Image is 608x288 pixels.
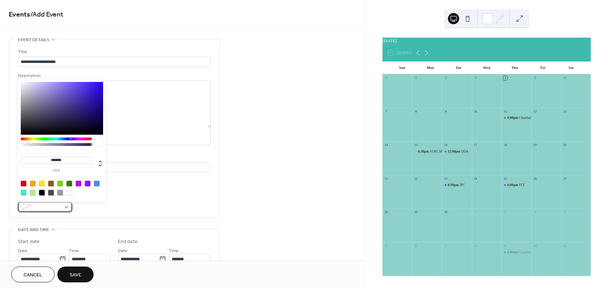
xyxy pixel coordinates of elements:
div: 25 [503,177,507,181]
div: 17 [473,143,477,147]
div: 7 [444,244,448,248]
div: Mon [416,62,444,74]
div: 10 [533,244,537,248]
div: 6 [414,244,418,248]
div: 14 [384,143,388,147]
div: 18 [503,143,507,147]
div: #4A90E2 [94,181,100,186]
div: 8 [414,109,418,114]
div: 21 [384,177,388,181]
div: 12 [533,109,537,114]
div: Location [18,154,209,161]
span: Date and time [18,226,49,233]
div: FLT [519,183,525,187]
div: 8 [473,244,477,248]
div: End date [118,238,138,245]
div: 23 [444,177,448,181]
div: #BD10E0 [76,181,81,186]
div: 31 [384,76,388,80]
div: Description [18,72,209,79]
span: 6:00pm [507,115,519,120]
span: / Add Event [30,8,63,21]
label: hex [21,169,92,173]
div: DDA [461,149,469,154]
div: #000000 [39,190,45,196]
div: 9 [444,109,448,114]
span: 6:30pm [448,183,459,187]
div: 19 [533,143,537,147]
div: 1 [414,76,418,80]
div: Tue [444,62,473,74]
div: VOFL Meeting [430,149,450,154]
div: VOFL Meeting [412,149,442,154]
div: Sun [388,62,416,74]
div: 20 [563,143,567,147]
div: #50E3C2 [21,190,26,196]
div: [DATE] [382,38,591,44]
div: #F5A623 [30,181,36,186]
div: 15 [414,143,418,147]
span: 6:00pm [507,183,519,187]
div: #FFFFFF [66,190,72,196]
div: 3 [533,210,537,215]
div: #F8E71C [39,181,45,186]
div: 22 [414,177,418,181]
div: 9 [503,244,507,248]
div: #D0021B [21,181,26,186]
div: 7 [384,109,388,114]
div: #9013FE [85,181,90,186]
div: 26 [533,177,537,181]
div: 3 [473,76,477,80]
div: 2 [503,210,507,215]
div: 16 [444,143,448,147]
span: Date [118,247,127,255]
div: 29 [414,210,418,215]
span: Save [70,271,81,279]
div: #B8E986 [30,190,36,196]
div: Chamber Meeting [501,250,531,254]
button: Cancel [11,267,55,282]
span: Date [18,247,27,255]
div: 6 [563,76,567,80]
div: 4 [503,76,507,80]
button: Save [57,267,94,282]
div: #8B572A [48,181,54,186]
span: 6:30pm [418,149,430,154]
div: 2 [444,76,448,80]
div: 13 [563,109,567,114]
div: FLT [501,183,531,187]
div: Title [18,48,209,56]
div: Chamber Meeting [519,250,544,254]
span: Cancel [24,271,42,279]
div: 11 [563,244,567,248]
div: 5 [533,76,537,80]
div: Chamber Meeting [501,115,531,120]
span: Time [169,247,179,255]
div: 5 [384,244,388,248]
div: 30 [444,210,448,215]
div: 10 [473,109,477,114]
div: #4A4A4A [48,190,54,196]
div: JPC [442,183,472,187]
div: JPC [460,183,465,187]
div: DDA [442,149,472,154]
a: Events [9,8,30,21]
span: 12:00pm [448,149,461,154]
div: Thu [501,62,529,74]
div: 1 [473,210,477,215]
div: Start date [18,238,40,245]
span: Time [69,247,79,255]
div: Sat [557,62,585,74]
div: #9B9B9B [57,190,63,196]
div: Wed [473,62,501,74]
div: 11 [503,109,507,114]
div: 28 [384,210,388,215]
div: 4 [563,210,567,215]
div: #7ED321 [57,181,63,186]
div: 24 [473,177,477,181]
div: Fri [529,62,557,74]
span: Event details [18,36,49,44]
div: 27 [563,177,567,181]
div: Chamber Meeting [519,115,544,120]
